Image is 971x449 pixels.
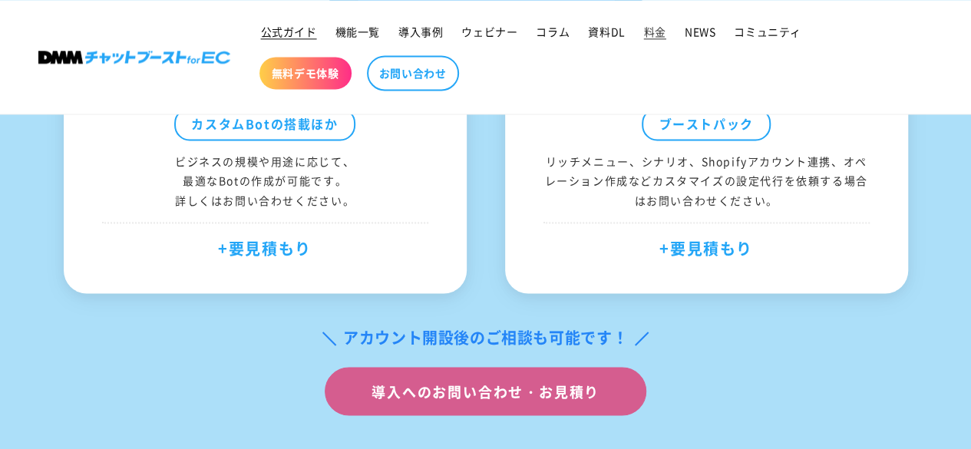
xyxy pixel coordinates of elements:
a: 機能一覧 [326,15,389,48]
a: 料金 [635,15,675,48]
span: 資料DL [588,25,625,38]
span: 料金 [644,25,666,38]
div: +要見積もり [102,222,428,262]
span: コミュニティ [734,25,801,38]
span: 無料デモ体験 [272,66,339,80]
a: NEWS [675,15,725,48]
span: お問い合わせ [379,66,447,80]
span: 公式ガイド [261,25,317,38]
a: 公式ガイド [252,15,326,48]
span: コラム [536,25,570,38]
span: ウェビナー [461,25,517,38]
div: カスタムBotの搭載ほか [174,107,355,140]
span: 導入事例 [398,25,443,38]
a: 資料DL [579,15,634,48]
a: 導入事例 [389,15,452,48]
span: 機能一覧 [335,25,380,38]
a: ウェビナー [452,15,527,48]
a: コラム [527,15,579,48]
img: 株式会社DMM Boost [38,51,230,64]
div: ブーストパック [642,107,770,140]
a: 導入へのお問い合わせ・お見積り [325,367,646,416]
a: 無料デモ体験 [259,57,352,89]
div: +要見積もり [543,222,870,262]
span: NEWS [685,25,715,38]
a: コミュニティ [725,15,811,48]
div: ビジネスの規模や用途に応じて、 最適なBotの作成が可能です。 詳しくはお問い合わせください。 [102,152,428,210]
a: お問い合わせ [367,55,459,91]
div: アカウント開設後のご相談も可能です！ [320,324,651,352]
div: リッチメニュー、シナリオ、Shopifyアカウント連携、オペレーション作成などカスタマイズの設定代行を依頼する場合はお問い合わせください。 [543,152,870,210]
